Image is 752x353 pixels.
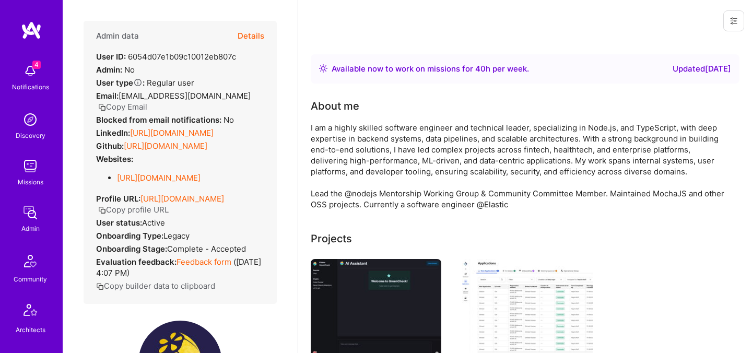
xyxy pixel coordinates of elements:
button: Copy Email [98,101,147,112]
div: No [96,114,234,125]
strong: Evaluation feedback: [96,257,177,267]
img: admin teamwork [20,202,41,223]
span: [EMAIL_ADDRESS][DOMAIN_NAME] [119,91,251,101]
img: logo [21,21,42,40]
div: Notifications [12,81,49,92]
img: Architects [18,299,43,324]
span: Active [142,218,165,228]
i: icon Copy [98,206,106,214]
strong: Onboarding Stage: [96,244,167,254]
div: Community [14,274,47,285]
span: Complete - Accepted [167,244,246,254]
strong: User type : [96,78,145,88]
strong: Email: [96,91,119,101]
strong: Blocked from email notifications: [96,115,224,125]
div: Admin [21,223,40,234]
span: 4 [32,61,41,69]
div: Missions [18,176,43,187]
a: [URL][DOMAIN_NAME] [117,173,201,183]
a: [URL][DOMAIN_NAME] [124,141,207,151]
i: Help [133,78,143,87]
i: icon Copy [98,103,106,111]
img: discovery [20,109,41,130]
img: Availability [319,64,327,73]
div: 6054d07e1b09c10012eb807c [96,51,236,62]
div: About me [311,98,359,114]
a: [URL][DOMAIN_NAME] [140,194,224,204]
div: Updated [DATE] [673,63,731,75]
div: I am a highly skilled software engineer and technical leader, specializing in Node.js, and TypeSc... [311,122,728,210]
button: Details [238,21,264,51]
strong: Websites: [96,154,133,164]
span: legacy [163,231,190,241]
strong: User ID: [96,52,126,62]
div: Available now to work on missions for h per week . [332,63,529,75]
i: icon Copy [96,283,104,290]
button: Copy builder data to clipboard [96,280,215,291]
div: Architects [16,324,45,335]
img: bell [20,61,41,81]
strong: Onboarding Type: [96,231,163,241]
button: Copy profile URL [98,204,169,215]
div: Regular user [96,77,194,88]
div: No [96,64,135,75]
a: Feedback form [177,257,231,267]
strong: Profile URL: [96,194,140,204]
strong: User status: [96,218,142,228]
strong: Github: [96,141,124,151]
strong: Admin: [96,65,122,75]
div: Discovery [16,130,45,141]
span: 40 [475,64,486,74]
h4: Admin data [96,31,139,41]
a: [URL][DOMAIN_NAME] [130,128,214,138]
img: Community [18,249,43,274]
strong: LinkedIn: [96,128,130,138]
img: teamwork [20,156,41,176]
div: ( [DATE] 4:07 PM ) [96,256,264,278]
div: Projects [311,231,352,246]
